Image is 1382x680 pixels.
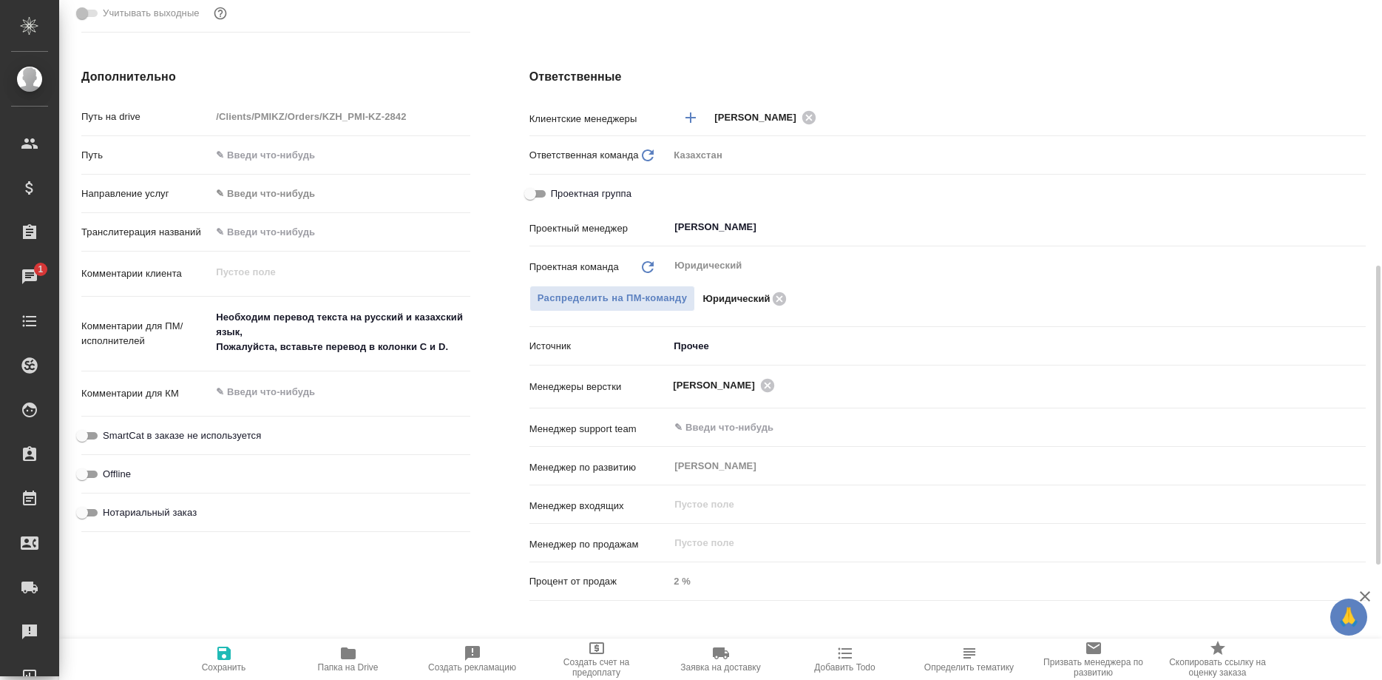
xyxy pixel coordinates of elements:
div: Прочее [668,334,1366,359]
input: ✎ Введи что-нибудь [673,419,1312,437]
a: 1 [4,258,55,295]
input: Пустое поле [668,570,1366,592]
p: Менеджеры верстки [529,380,669,394]
button: Создать рекламацию [410,639,535,680]
button: Добавить менеджера [673,100,708,135]
textarea: Необходим перевод текста на русский и казахский язык, Пожалуйста, вставьте перевод в колонки C и D. [211,305,470,360]
span: Призвать менеджера по развитию [1040,657,1147,678]
span: Создать рекламацию [428,662,516,673]
div: Казахстан [668,143,1366,168]
input: ✎ Введи что-нибудь [211,221,470,243]
span: Папка на Drive [318,662,379,673]
p: Путь на drive [81,110,211,124]
button: Папка на Drive [286,639,410,680]
h4: Дополнительно [81,68,470,86]
button: Скопировать ссылку на оценку заказа [1156,639,1280,680]
button: 🙏 [1330,599,1367,636]
span: Offline [103,467,131,482]
span: Сохранить [202,662,246,673]
span: 🙏 [1336,602,1361,633]
span: Создать счет на предоплату [543,657,650,678]
button: Сохранить [162,639,286,680]
button: Определить тематику [907,639,1032,680]
span: Определить тематику [924,662,1014,673]
div: [PERSON_NAME] [673,376,779,394]
p: Клиентские менеджеры [529,112,669,127]
input: ✎ Введи что-нибудь [211,144,470,166]
span: SmartCat в заказе не используется [103,428,261,443]
span: Распределить на ПМ-команду [538,290,688,307]
button: Распределить на ПМ-команду [529,286,696,312]
p: Менеджер по развитию [529,460,669,475]
button: Open [1358,426,1361,429]
input: Пустое поле [211,106,470,127]
p: Юридический [702,292,770,306]
p: Проектный менеджер [529,221,669,236]
span: [PERSON_NAME] [714,110,805,125]
p: Менеджер входящих [529,499,669,514]
p: Комментарии клиента [81,266,211,281]
p: Менеджер support team [529,422,669,437]
input: Пустое поле [673,534,1331,552]
button: Open [1358,226,1361,229]
input: Пустое поле [673,496,1331,514]
button: Open [1358,116,1361,119]
button: Заявка на доставку [659,639,783,680]
span: В заказе уже есть ответственный ПМ или ПМ группа [529,286,696,312]
p: Процент от продаж [529,574,669,589]
p: Комментарии для КМ [81,386,211,401]
p: Путь [81,148,211,163]
span: Скопировать ссылку на оценку заказа [1165,657,1271,678]
h4: Ответственные [529,68,1366,86]
span: Добавить Todo [814,662,875,673]
span: Проектная группа [551,186,631,201]
span: 1 [29,262,52,277]
span: Учитывать выходные [103,6,200,21]
p: Комментарии для ПМ/исполнителей [81,319,211,349]
button: Добавить Todo [783,639,907,680]
span: Нотариальный заказ [103,505,197,520]
div: ✎ Введи что-нибудь [216,186,452,201]
span: Заявка на доставку [680,662,760,673]
div: [PERSON_NAME] [714,108,821,127]
button: Open [1358,384,1361,387]
button: Призвать менеджера по развитию [1032,639,1156,680]
h4: Платежная информация [81,636,918,654]
p: Менеджер по продажам [529,537,669,552]
p: Источник [529,339,669,354]
div: ✎ Введи что-нибудь [211,181,470,206]
p: Транслитерация названий [81,225,211,240]
button: Выбери, если сб и вс нужно считать рабочими днями для выполнения заказа. [211,4,230,23]
p: Ответственная команда [529,148,639,163]
p: Направление услуг [81,186,211,201]
span: [PERSON_NAME] [673,378,764,393]
p: Проектная команда [529,260,619,275]
button: Создать счет на предоплату [535,639,659,680]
